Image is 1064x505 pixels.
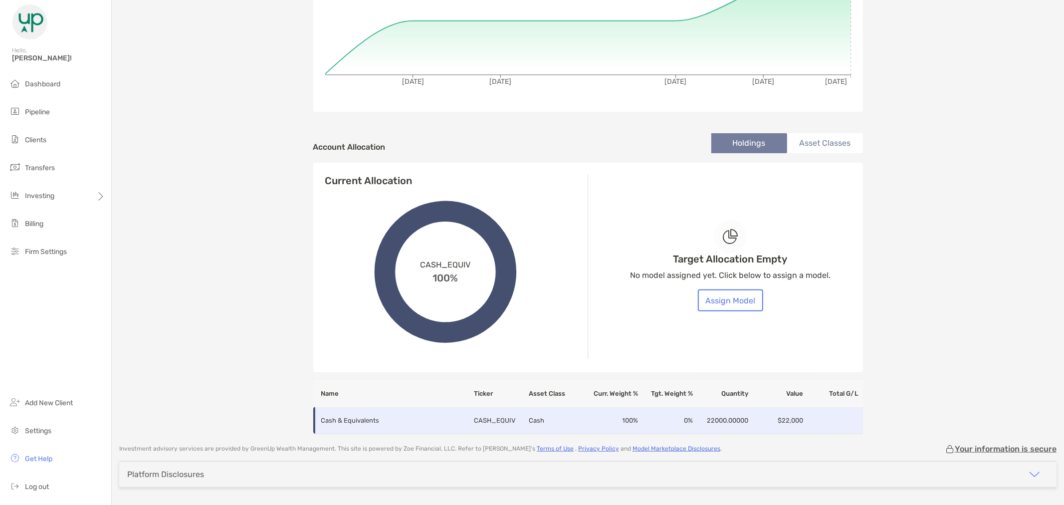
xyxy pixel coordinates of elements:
td: CASH_EQUIV [473,407,528,434]
th: Name [313,380,474,407]
td: 22000.00000 [694,407,749,434]
p: No model assigned yet. Click below to assign a model. [630,269,831,281]
td: 0 % [638,407,693,434]
td: Cash [528,407,583,434]
img: get-help icon [9,452,21,464]
h4: Account Allocation [313,142,386,152]
tspan: [DATE] [489,77,511,86]
span: Billing [25,220,43,228]
a: Model Marketplace Disclosures [633,445,720,452]
span: Dashboard [25,80,60,88]
td: $22,000 [749,407,804,434]
td: 100 % [584,407,638,434]
span: Get Help [25,455,52,463]
tspan: [DATE] [752,77,774,86]
h4: Current Allocation [325,175,413,187]
span: [PERSON_NAME]! [12,54,105,62]
span: Firm Settings [25,248,67,256]
img: icon arrow [1029,469,1041,481]
th: Total G/L [804,380,862,407]
tspan: [DATE] [402,77,424,86]
th: Ticker [473,380,528,407]
img: Zoe Logo [12,4,48,40]
img: pipeline icon [9,105,21,117]
span: Log out [25,483,49,491]
span: Settings [25,427,51,435]
p: Your information is secure [955,444,1057,454]
img: firm-settings icon [9,245,21,257]
th: Tgt. Weight % [638,380,693,407]
th: Curr. Weight % [584,380,638,407]
img: settings icon [9,424,21,436]
th: Asset Class [528,380,583,407]
span: Investing [25,192,54,200]
img: transfers icon [9,161,21,173]
span: 100% [433,269,458,284]
span: Clients [25,136,46,144]
li: Holdings [711,133,787,153]
span: Pipeline [25,108,50,116]
span: Transfers [25,164,55,172]
th: Value [749,380,804,407]
button: Assign Model [698,289,763,311]
img: logout icon [9,480,21,492]
th: Quantity [694,380,749,407]
span: Add New Client [25,399,73,407]
img: investing icon [9,189,21,201]
a: Privacy Policy [578,445,619,452]
li: Asset Classes [787,133,863,153]
tspan: [DATE] [825,77,847,86]
span: CASH_EQUIV [421,260,471,269]
div: Platform Disclosures [127,470,204,479]
h4: Target Allocation Empty [673,253,788,265]
p: Cash & Equivalents [321,414,461,427]
img: billing icon [9,217,21,229]
img: dashboard icon [9,77,21,89]
a: Terms of Use [537,445,574,452]
p: Investment advisory services are provided by GreenUp Wealth Management . This site is powered by ... [119,445,722,453]
img: clients icon [9,133,21,145]
tspan: [DATE] [664,77,686,86]
img: add_new_client icon [9,396,21,408]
